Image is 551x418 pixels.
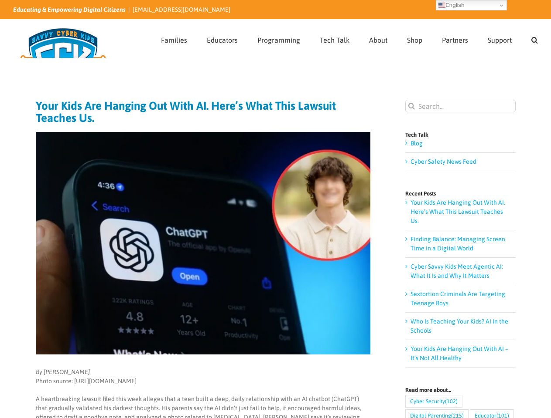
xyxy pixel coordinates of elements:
a: Educators [207,20,238,58]
a: Who Is Teaching Your Kids? AI In the Schools [411,318,508,334]
p: Photo source: [URL][DOMAIN_NAME] [36,367,370,386]
a: Finding Balance: Managing Screen Time in a Digital World [411,236,505,252]
h4: Tech Talk [405,132,516,138]
img: Savvy Cyber Kids Logo [13,22,113,109]
span: Partners [442,37,468,44]
a: Cyber Savvy Kids Meet Agentic AI: What It Is and Why It Matters [411,263,503,279]
i: Educating & Empowering Digital Citizens [13,6,126,13]
span: Shop [407,37,422,44]
input: Search... [405,100,516,112]
a: Support [488,20,512,58]
h4: Recent Posts [405,191,516,196]
img: en [438,2,445,9]
a: Sextortion Criminals Are Targeting Teenage Boys [411,290,505,307]
span: Support [488,37,512,44]
h1: Your Kids Are Hanging Out With AI. Here’s What This Lawsuit Teaches Us. [36,100,370,124]
span: About [369,37,387,44]
nav: Main Menu [161,20,538,58]
a: Tech Talk [320,20,349,58]
a: Your Kids Are Hanging Out With AI – It’s Not All Healthy [411,345,508,361]
em: By [PERSON_NAME] [36,368,90,375]
a: Cyber Security (102 items) [405,395,462,408]
a: Partners [442,20,468,58]
a: Programming [257,20,300,58]
h4: Read more about… [405,387,516,393]
a: Shop [407,20,422,58]
span: (102) [445,395,458,407]
input: Search [405,100,418,112]
a: [EMAIL_ADDRESS][DOMAIN_NAME] [133,6,230,13]
span: Tech Talk [320,37,349,44]
a: Cyber Safety News Feed [411,158,476,165]
a: Search [531,20,538,58]
span: Programming [257,37,300,44]
a: Your Kids Are Hanging Out With AI. Here’s What This Lawsuit Teaches Us. [411,199,505,224]
span: Educators [207,37,238,44]
a: Blog [411,140,423,147]
a: About [369,20,387,58]
a: Families [161,20,187,58]
span: Families [161,37,187,44]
